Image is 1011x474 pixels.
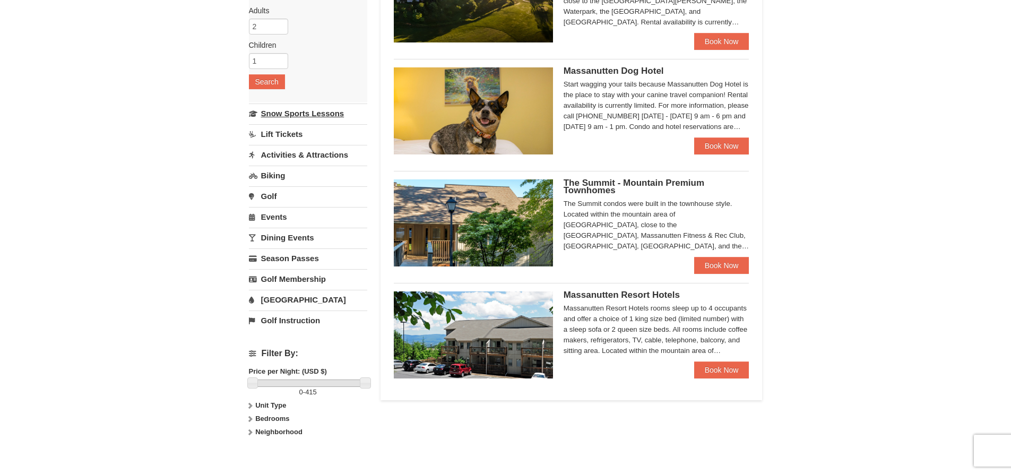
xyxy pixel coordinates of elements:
[249,207,367,227] a: Events
[249,124,367,144] a: Lift Tickets
[249,74,285,89] button: Search
[249,145,367,165] a: Activities & Attractions
[249,166,367,185] a: Biking
[564,290,680,300] span: Massanutten Resort Hotels
[255,428,303,436] strong: Neighborhood
[564,79,749,132] div: Start wagging your tails because Massanutten Dog Hotel is the place to stay with your canine trav...
[299,388,303,396] span: 0
[249,228,367,247] a: Dining Events
[564,178,704,195] span: The Summit - Mountain Premium Townhomes
[694,361,749,378] a: Book Now
[694,137,749,154] a: Book Now
[249,248,367,268] a: Season Passes
[249,40,359,50] label: Children
[249,186,367,206] a: Golf
[249,104,367,123] a: Snow Sports Lessons
[255,415,289,423] strong: Bedrooms
[564,199,749,252] div: The Summit condos were built in the townhouse style. Located within the mountain area of [GEOGRAP...
[249,387,367,398] label: -
[255,401,286,409] strong: Unit Type
[249,367,327,375] strong: Price per Night: (USD $)
[305,388,317,396] span: 415
[564,303,749,356] div: Massanutten Resort Hotels rooms sleep up to 4 occupants and offer a choice of 1 king size bed (li...
[249,349,367,358] h4: Filter By:
[249,311,367,330] a: Golf Instruction
[694,33,749,50] a: Book Now
[394,179,553,266] img: 19219034-1-0eee7e00.jpg
[564,66,664,76] span: Massanutten Dog Hotel
[694,257,749,274] a: Book Now
[394,67,553,154] img: 27428181-5-81c892a3.jpg
[249,290,367,309] a: [GEOGRAPHIC_DATA]
[249,5,359,16] label: Adults
[394,291,553,378] img: 19219026-1-e3b4ac8e.jpg
[249,269,367,289] a: Golf Membership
